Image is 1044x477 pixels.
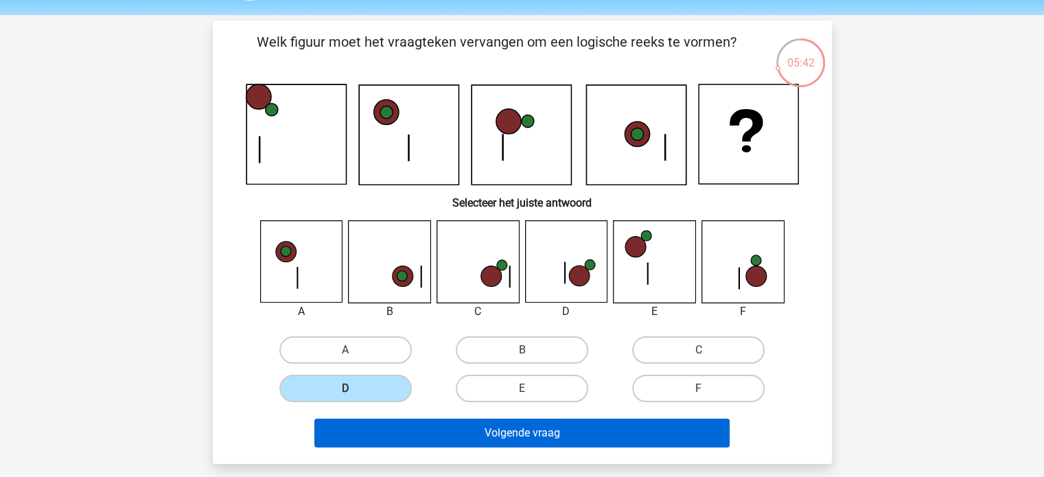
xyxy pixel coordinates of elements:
[515,303,618,320] div: D
[632,336,765,364] label: C
[279,336,412,364] label: A
[603,303,706,320] div: E
[456,375,588,402] label: E
[338,303,441,320] div: B
[314,419,730,447] button: Volgende vraag
[426,303,530,320] div: C
[456,336,588,364] label: B
[235,32,758,73] p: Welk figuur moet het vraagteken vervangen om een logische reeks te vormen?
[235,185,810,209] h6: Selecteer het juiste antwoord
[775,37,826,71] div: 05:42
[279,375,412,402] label: D
[691,303,795,320] div: F
[632,375,765,402] label: F
[250,303,353,320] div: A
